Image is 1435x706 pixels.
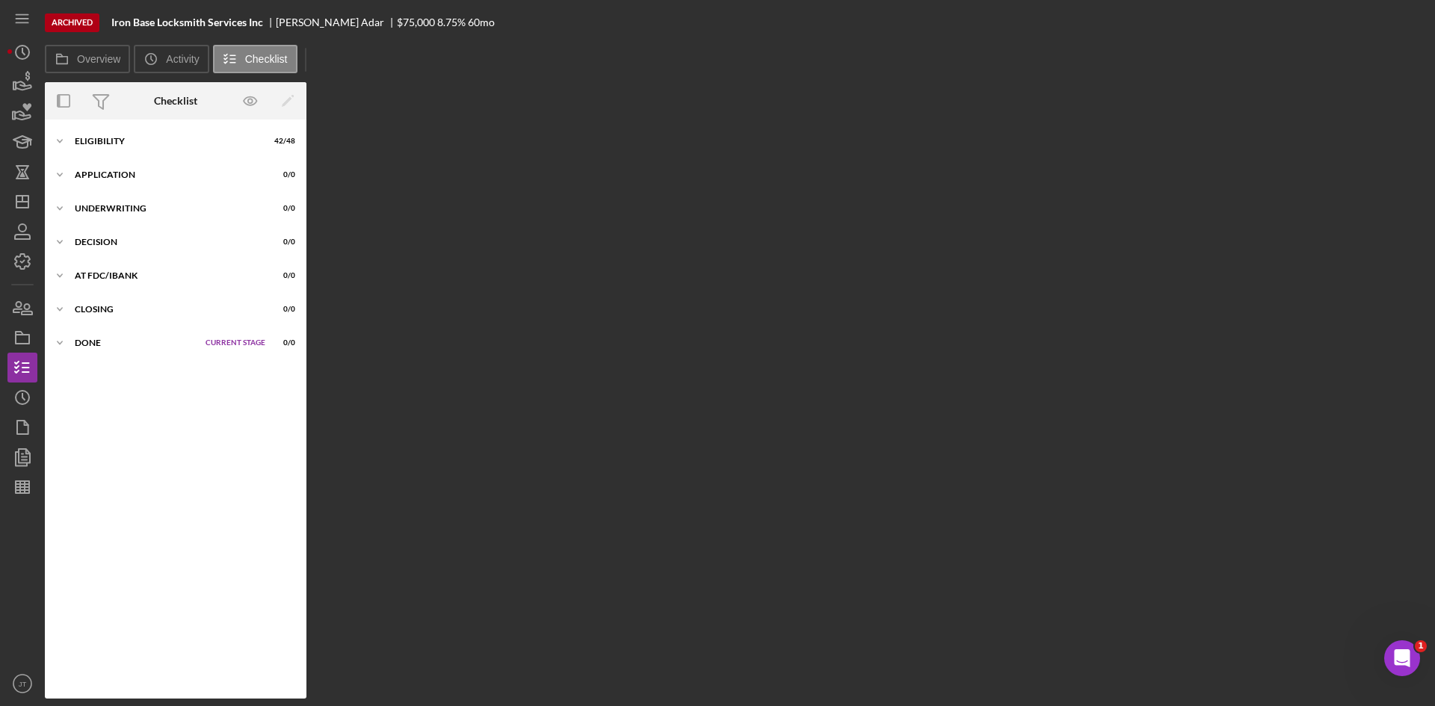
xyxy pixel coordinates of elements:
[468,16,495,28] div: 60 mo
[268,338,295,347] div: 0 / 0
[268,204,295,213] div: 0 / 0
[213,45,297,73] button: Checklist
[268,170,295,179] div: 0 / 0
[111,16,263,28] b: Iron Base Locksmith Services Inc
[268,137,295,146] div: 42 / 48
[276,16,397,28] div: [PERSON_NAME] Adar
[19,680,27,688] text: JT
[397,16,435,28] div: $75,000
[268,305,295,314] div: 0 / 0
[75,305,258,314] div: Closing
[75,238,258,247] div: Decision
[268,271,295,280] div: 0 / 0
[45,45,130,73] button: Overview
[75,271,258,280] div: At FDC/iBank
[75,338,198,347] div: Done
[77,53,120,65] label: Overview
[206,338,265,347] span: Current Stage
[245,53,288,65] label: Checklist
[75,170,258,179] div: Application
[1415,640,1427,652] span: 1
[45,13,99,32] div: Archived
[268,238,295,247] div: 0 / 0
[75,204,258,213] div: Underwriting
[7,669,37,699] button: JT
[1384,640,1420,676] iframe: Intercom live chat
[154,95,197,107] div: Checklist
[75,137,258,146] div: Eligibility
[166,53,199,65] label: Activity
[437,16,466,28] div: 8.75 %
[134,45,209,73] button: Activity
